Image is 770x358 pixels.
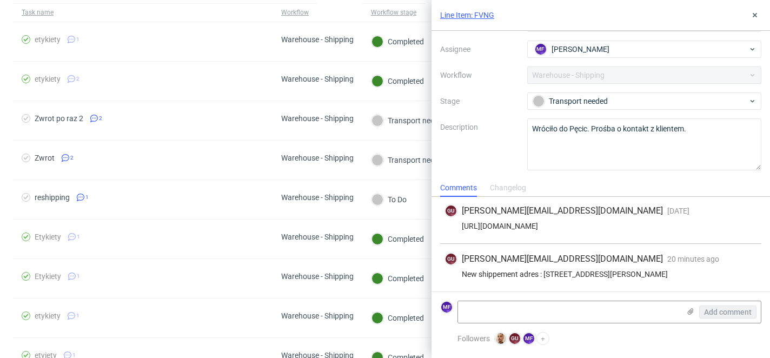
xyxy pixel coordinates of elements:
[35,75,61,83] div: etykiety
[281,233,354,241] div: Warehouse - Shipping
[462,205,663,217] span: [PERSON_NAME][EMAIL_ADDRESS][DOMAIN_NAME]
[281,154,354,162] div: Warehouse - Shipping
[371,115,447,127] div: Transport needed
[281,272,354,281] div: Warehouse - Shipping
[35,272,61,281] div: Etykiety
[490,180,526,197] div: Changelog
[441,302,452,313] figcaption: MF
[533,95,748,107] div: Transport needed
[70,154,74,162] span: 2
[35,311,61,320] div: etykiety
[281,75,354,83] div: Warehouse - Shipping
[552,44,609,55] span: [PERSON_NAME]
[76,35,79,44] span: 1
[536,332,549,345] button: +
[527,118,762,170] textarea: Wróciło do Pęcic. Prośba o kontakt z klientem.
[371,8,416,17] div: Workflow stage
[444,222,757,230] div: [URL][DOMAIN_NAME]
[371,312,424,324] div: Completed
[440,43,519,56] label: Assignee
[446,205,456,216] figcaption: gu
[77,233,80,241] span: 1
[281,311,354,320] div: Warehouse - Shipping
[35,233,61,241] div: Etykiety
[667,207,689,215] span: [DATE]
[457,334,490,343] span: Followers
[495,333,506,344] img: Bartłomiej Leśniczuk
[440,95,519,108] label: Stage
[371,36,424,48] div: Completed
[281,114,354,123] div: Warehouse - Shipping
[281,193,354,202] div: Warehouse - Shipping
[85,193,89,202] span: 1
[76,311,79,320] span: 1
[281,35,354,44] div: Warehouse - Shipping
[446,254,456,264] figcaption: gu
[22,8,264,17] span: Task name
[371,154,447,166] div: Transport needed
[440,69,519,82] label: Workflow
[440,180,477,197] div: Comments
[76,75,79,83] span: 2
[535,44,546,55] figcaption: MF
[667,255,719,263] span: 20 minutes ago
[35,154,55,162] div: Zwrot
[77,272,80,281] span: 1
[509,333,520,344] figcaption: gu
[371,233,424,245] div: Completed
[371,273,424,284] div: Completed
[440,10,494,21] a: Line Item: FVNG
[35,35,61,44] div: etykiety
[281,8,309,17] div: Workflow
[440,121,519,168] label: Description
[371,194,407,205] div: To Do
[462,253,663,265] span: [PERSON_NAME][EMAIL_ADDRESS][DOMAIN_NAME]
[444,270,757,279] div: New shippement adres : [STREET_ADDRESS][PERSON_NAME]
[35,193,70,202] div: reshipping
[99,114,102,123] span: 2
[371,75,424,87] div: Completed
[35,114,83,123] div: Zwrot po raz 2
[523,333,534,344] figcaption: MF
